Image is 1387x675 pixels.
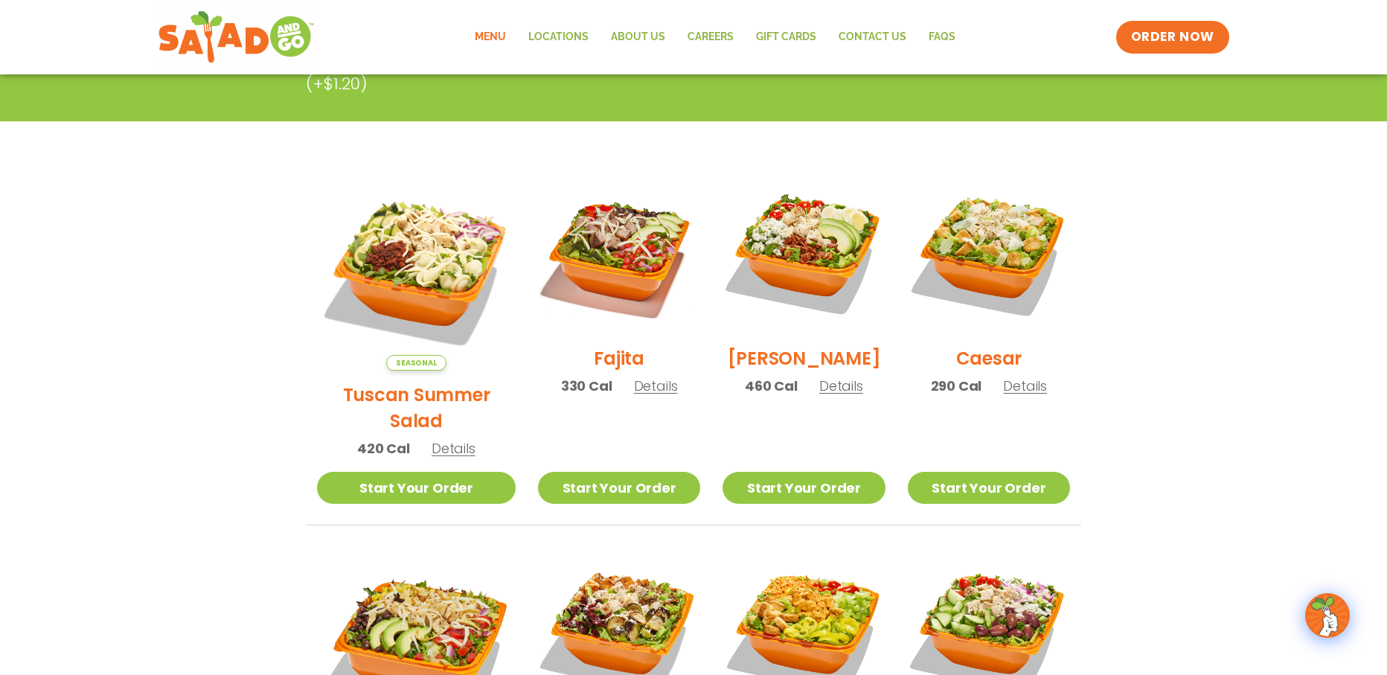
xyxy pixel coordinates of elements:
img: wpChatIcon [1307,595,1348,636]
h2: [PERSON_NAME] [728,345,881,371]
span: Seasonal [386,355,446,371]
img: Product photo for Caesar Salad [908,172,1070,334]
a: FAQs [917,20,967,54]
a: Start Your Order [317,472,516,504]
span: Details [432,439,475,458]
h2: Fajita [594,345,644,371]
a: ORDER NOW [1116,21,1229,54]
a: Start Your Order [538,472,700,504]
img: Product photo for Tuscan Summer Salad [317,172,516,371]
a: About Us [600,20,676,54]
a: Careers [676,20,745,54]
a: Contact Us [827,20,917,54]
h2: Tuscan Summer Salad [317,382,516,434]
h2: Caesar [956,345,1022,371]
a: Start Your Order [908,472,1070,504]
img: Product photo for Cobb Salad [723,172,885,334]
span: 290 Cal [931,376,982,396]
img: Product photo for Fajita Salad [538,172,700,334]
a: Start Your Order [723,472,885,504]
nav: Menu [464,20,967,54]
span: Details [819,377,863,395]
span: Details [1003,377,1047,395]
a: Locations [517,20,600,54]
span: 460 Cal [745,376,798,396]
a: GIFT CARDS [745,20,827,54]
span: Details [634,377,678,395]
a: Menu [464,20,517,54]
img: new-SAG-logo-768×292 [158,7,315,67]
span: ORDER NOW [1131,28,1214,46]
span: 420 Cal [357,438,410,458]
span: 330 Cal [561,376,612,396]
